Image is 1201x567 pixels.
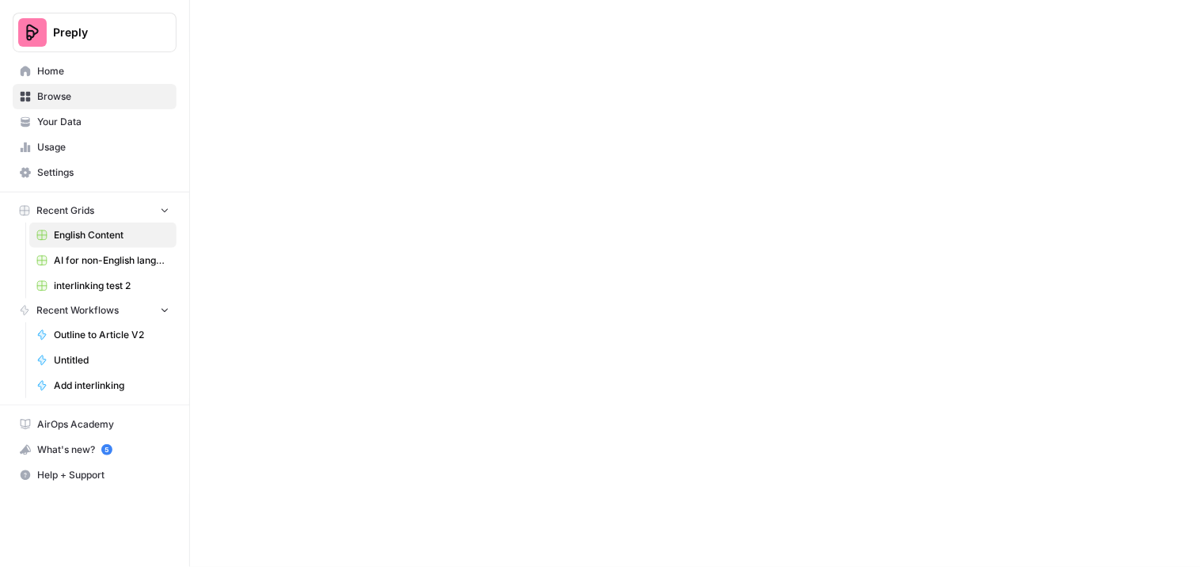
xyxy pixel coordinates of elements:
span: interlinking test 2 [54,279,169,293]
span: Your Data [37,115,169,129]
a: 5 [101,444,112,455]
button: Recent Grids [13,199,177,223]
button: Workspace: Preply [13,13,177,52]
a: interlinking test 2 [29,273,177,299]
div: What's new? [13,438,176,462]
span: Help + Support [37,468,169,482]
a: Untitled [29,348,177,373]
span: Usage [37,140,169,154]
span: English Content [54,228,169,242]
a: AI for non-English languages [29,248,177,273]
button: What's new? 5 [13,437,177,462]
span: Browse [37,89,169,104]
a: Usage [13,135,177,160]
span: Untitled [54,353,169,367]
text: 5 [105,446,108,454]
span: AirOps Academy [37,417,169,432]
span: Outline to Article V2 [54,328,169,342]
a: AirOps Academy [13,412,177,437]
img: Preply Logo [18,18,47,47]
button: Recent Workflows [13,299,177,322]
span: Recent Workflows [36,303,119,318]
span: AI for non-English languages [54,253,169,268]
a: Home [13,59,177,84]
span: Add interlinking [54,379,169,393]
button: Help + Support [13,462,177,488]
a: Browse [13,84,177,109]
span: Settings [37,166,169,180]
span: Recent Grids [36,204,94,218]
a: Your Data [13,109,177,135]
a: Settings [13,160,177,185]
a: Add interlinking [29,373,177,398]
span: Preply [53,25,149,40]
a: English Content [29,223,177,248]
span: Home [37,64,169,78]
a: Outline to Article V2 [29,322,177,348]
